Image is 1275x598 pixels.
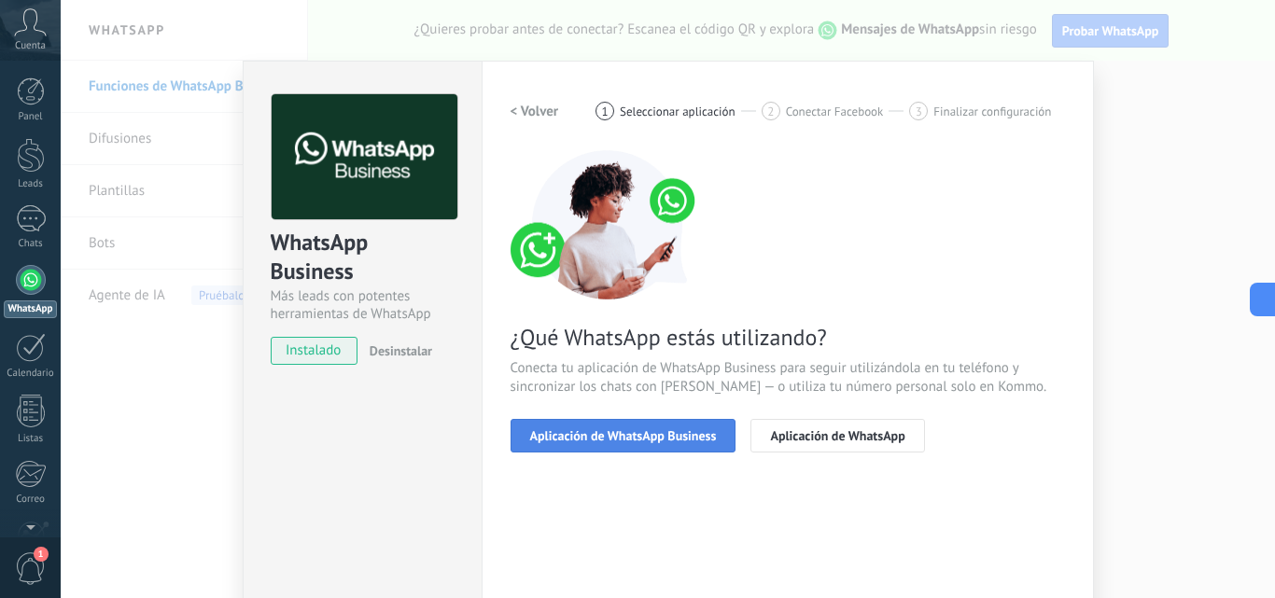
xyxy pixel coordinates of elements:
span: Finalizar configuración [933,104,1051,118]
div: Leads [4,178,58,190]
h2: < Volver [511,103,559,120]
div: Panel [4,111,58,123]
span: instalado [272,337,357,365]
span: Cuenta [15,40,46,52]
div: Correo [4,494,58,506]
div: Listas [4,433,58,445]
div: Más leads con potentes herramientas de WhatsApp [271,287,455,323]
button: Desinstalar [362,337,432,365]
span: Aplicación de WhatsApp [770,429,904,442]
button: Aplicación de WhatsApp Business [511,419,736,452]
button: Aplicación de WhatsApp [750,419,924,452]
span: ¿Qué WhatsApp estás utilizando? [511,323,1065,352]
div: WhatsApp Business [271,228,455,287]
div: WhatsApp [4,300,57,318]
span: 1 [602,104,609,119]
span: Seleccionar aplicación [620,104,736,118]
button: < Volver [511,94,559,128]
span: Conectar Facebook [786,104,884,118]
span: 3 [916,104,922,119]
span: 1 [34,547,49,562]
div: Chats [4,238,58,250]
span: Conecta tu aplicación de WhatsApp Business para seguir utilizándola en tu teléfono y sincronizar ... [511,359,1065,396]
span: Aplicación de WhatsApp Business [530,429,717,442]
img: connect number [511,150,707,299]
span: 2 [767,104,774,119]
div: Calendario [4,368,58,380]
span: Desinstalar [370,342,432,359]
img: logo_main.png [272,94,457,220]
